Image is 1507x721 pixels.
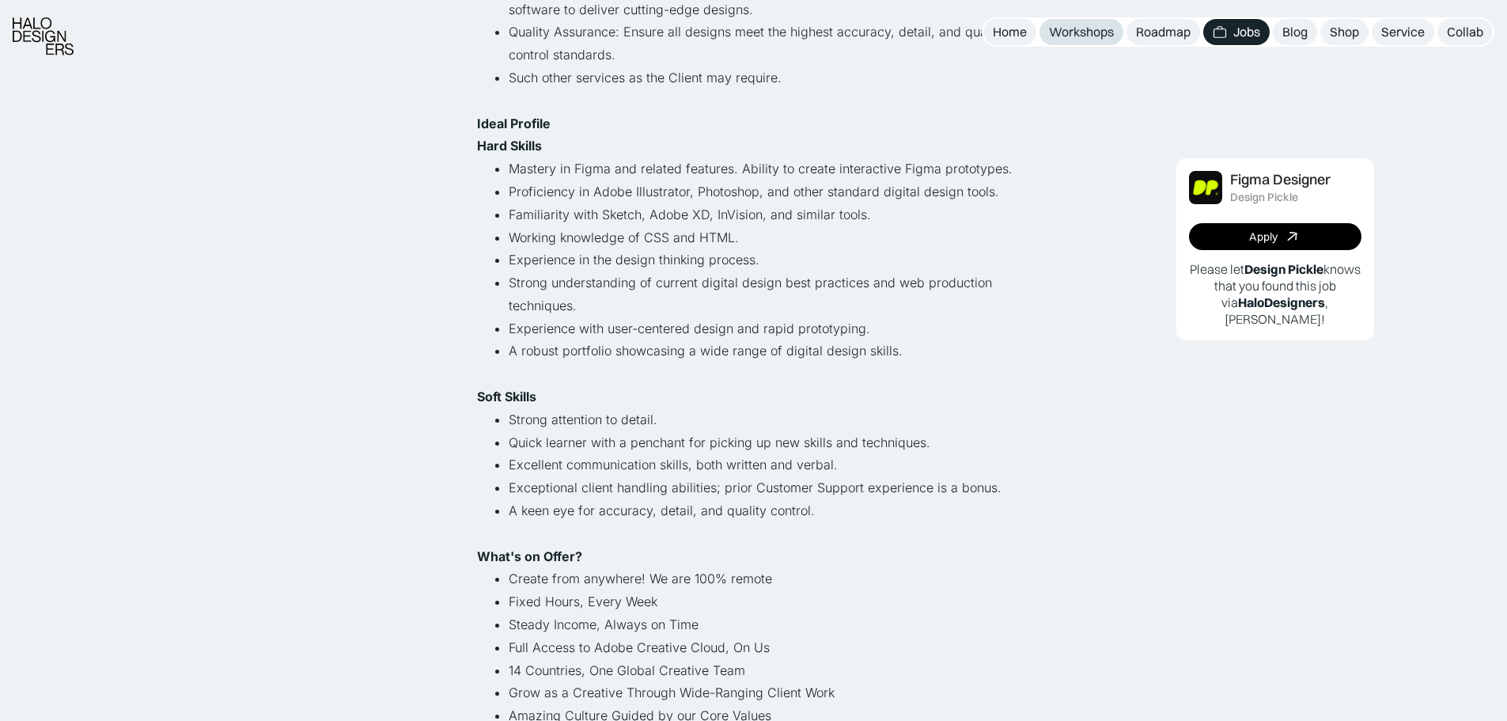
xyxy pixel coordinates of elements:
a: Blog [1273,19,1317,45]
li: Steady Income, Always on Time [509,613,1031,636]
li: Mastery in Figma and related features. Ability to create interactive Figma prototypes. [509,157,1031,180]
li: Exceptional client handling abilities; prior Customer Support experience is a bonus. [509,476,1031,499]
div: Roadmap [1136,24,1191,40]
a: Shop [1320,19,1369,45]
div: Home [993,24,1027,40]
strong: Ideal Profile Hard Skills [477,116,551,154]
li: Familiarity with Sketch, Adobe XD, InVision, and similar tools. [509,203,1031,226]
a: Jobs [1203,19,1270,45]
strong: What's on Offer? [477,548,582,564]
li: Full Access to Adobe Creative Cloud, On Us [509,636,1031,659]
img: Job Image [1189,171,1222,204]
b: Design Pickle [1244,261,1323,277]
div: Design Pickle [1230,191,1298,204]
div: Collab [1447,24,1483,40]
li: Grow as a Creative Through Wide-Ranging Client Work [509,681,1031,704]
li: Quality Assurance: Ensure all designs meet the highest accuracy, detail, and quality control stan... [509,21,1031,66]
a: Roadmap [1126,19,1200,45]
li: Fixed Hours, Every Week [509,590,1031,613]
li: Experience in the design thinking process. [509,249,1031,271]
div: Figma Designer [1230,171,1331,188]
b: HaloDesigners [1238,294,1325,310]
li: Strong attention to detail. [509,408,1031,431]
strong: Soft Skills [477,389,536,404]
li: A keen eye for accuracy, detail, and quality control. [509,499,1031,545]
li: Experience with user-centered design and rapid prototyping. [509,317,1031,340]
li: Excellent communication skills, both written and verbal. [509,453,1031,476]
div: Service [1381,24,1425,40]
div: Apply [1249,230,1278,244]
li: Strong understanding of current digital design best practices and web production techniques. [509,271,1031,317]
a: Home [983,19,1036,45]
a: Workshops [1039,19,1123,45]
div: Blog [1282,24,1308,40]
p: Please let knows that you found this job via , [PERSON_NAME]! [1189,261,1361,327]
a: Collab [1437,19,1493,45]
li: Proficiency in Adobe Illustrator, Photoshop, and other standard digital design tools. [509,180,1031,203]
li: Working knowledge of CSS and HTML. [509,226,1031,249]
div: Workshops [1049,24,1114,40]
li: Such other services as the Client may require. [509,66,1031,112]
li: Create from anywhere! We are 100% remote [509,567,1031,590]
li: A robust portfolio showcasing a wide range of digital design skills. [509,340,1031,385]
div: Jobs [1233,24,1260,40]
div: Shop [1330,24,1359,40]
li: 14 Countries, One Global Creative Team [509,659,1031,682]
a: Apply [1189,223,1361,250]
li: Quick learner with a penchant for picking up new skills and techniques. [509,431,1031,454]
a: Service [1372,19,1434,45]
